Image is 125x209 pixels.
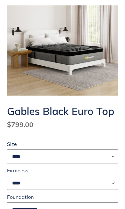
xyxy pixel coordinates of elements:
[7,167,118,174] label: Firmness
[7,5,118,96] img: Gables Black Euro Top
[7,140,118,148] label: Size
[7,193,118,201] label: Foundation
[7,120,33,129] span: $799.00
[7,105,118,117] h1: Gables Black Euro Top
